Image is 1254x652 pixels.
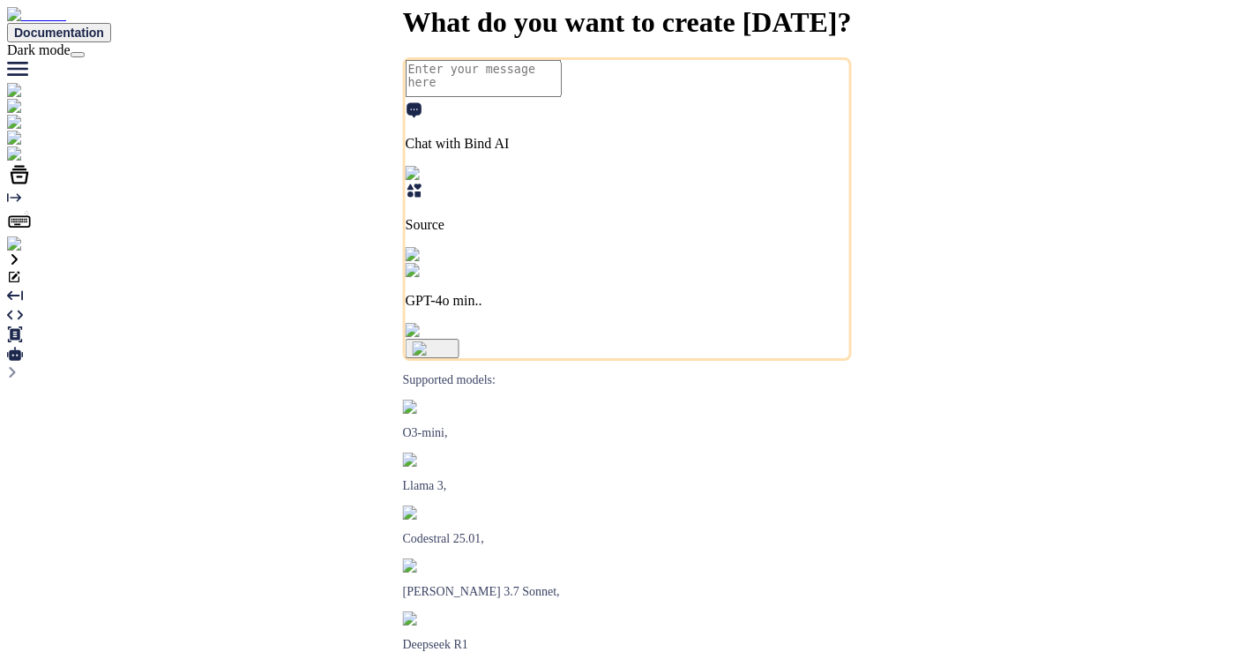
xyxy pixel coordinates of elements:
span: Dark mode [7,42,71,57]
img: chat [7,115,45,131]
p: Source [406,217,849,233]
p: Chat with Bind AI [406,136,849,152]
img: Bind AI [7,7,66,23]
button: Documentation [7,23,111,42]
img: GPT-4o mini [406,263,493,279]
img: GPT-4 [403,400,450,414]
p: Codestral 25.01, [403,532,852,546]
img: claude [403,611,450,626]
img: settings [7,236,64,252]
img: icon [413,341,452,356]
p: Llama 3, [403,479,852,493]
img: chat [7,83,45,99]
p: GPT-4o min.. [406,293,849,309]
img: Mistral-AI [403,506,470,520]
p: Supported models: [403,373,852,387]
span: Documentation [14,26,104,40]
img: ai-studio [7,99,71,115]
img: Llama2 [403,453,455,467]
img: darkCloudIdeIcon [7,146,123,162]
span: What do you want to create [DATE]? [403,6,852,38]
img: Pick Models [406,247,490,263]
p: Deepseek R1 [403,638,852,652]
p: [PERSON_NAME] 3.7 Sonnet, [403,585,852,599]
img: githubLight [7,131,88,146]
img: attachment [406,323,481,339]
img: Pick Tools [406,166,479,182]
img: claude [403,558,450,573]
p: O3-mini, [403,426,852,440]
